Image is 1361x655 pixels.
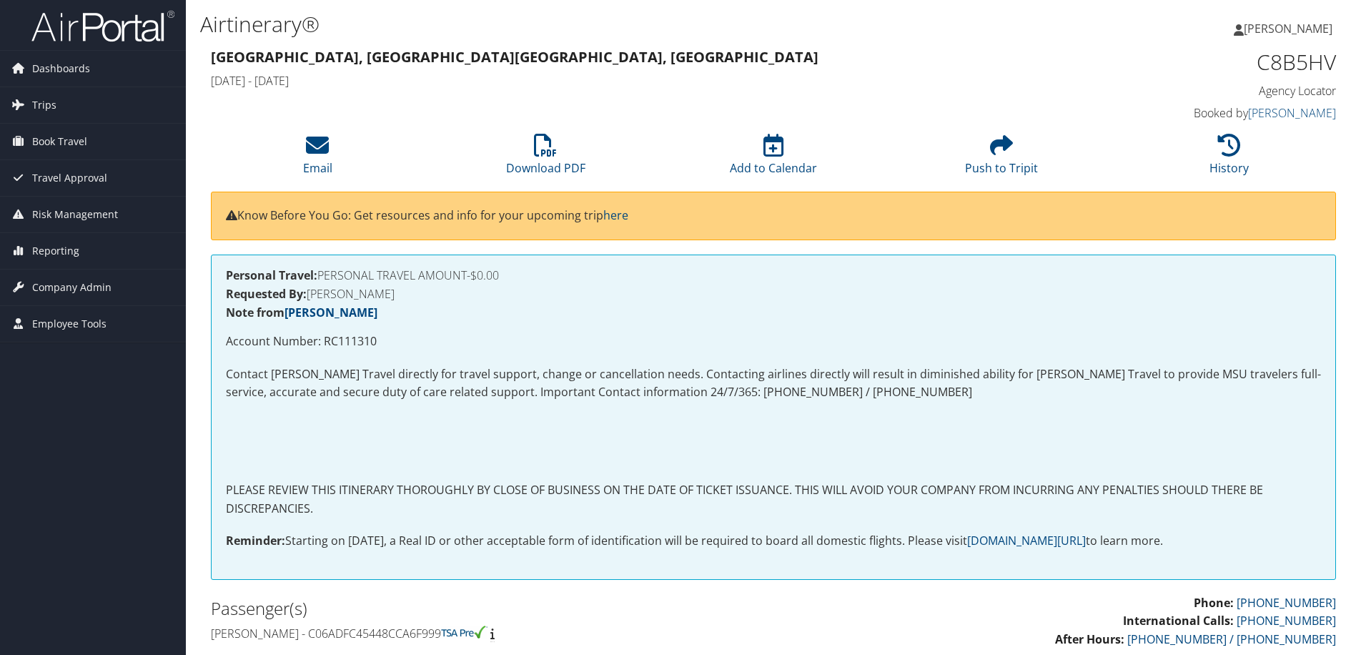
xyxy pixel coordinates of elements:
p: Starting on [DATE], a Real ID or other acceptable form of identification will be required to boar... [226,532,1321,551]
h4: [PERSON_NAME] - C06ADFC45448CCA6F999 [211,626,763,641]
strong: Reminder: [226,533,285,548]
h4: PERSONAL TRAVEL AMOUNT-$0.00 [226,270,1321,281]
img: tsa-precheck.png [441,626,488,639]
a: [DOMAIN_NAME][URL] [967,533,1086,548]
h1: Airtinerary® [200,9,964,39]
a: [PERSON_NAME] [1234,7,1347,50]
a: Add to Calendar [730,142,817,176]
span: Book Travel [32,124,87,159]
a: [PHONE_NUMBER] [1237,613,1336,629]
strong: [GEOGRAPHIC_DATA], [GEOGRAPHIC_DATA] [GEOGRAPHIC_DATA], [GEOGRAPHIC_DATA] [211,47,818,67]
h4: Booked by [1071,105,1336,121]
span: Company Admin [32,270,112,305]
a: Download PDF [506,142,585,176]
h4: [PERSON_NAME] [226,288,1321,300]
span: [PERSON_NAME] [1244,21,1332,36]
a: [PERSON_NAME] [1248,105,1336,121]
a: Push to Tripit [965,142,1038,176]
strong: International Calls: [1123,613,1234,629]
img: airportal-logo.png [31,9,174,43]
p: PLEASE REVIEW THIS ITINERARY THOROUGHLY BY CLOSE OF BUSINESS ON THE DATE OF TICKET ISSUANCE. THIS... [226,481,1321,518]
a: [PHONE_NUMBER] / [PHONE_NUMBER] [1127,631,1336,647]
span: Trips [32,87,56,123]
a: [PHONE_NUMBER] [1237,595,1336,611]
h2: Passenger(s) [211,596,763,621]
span: Risk Management [32,197,118,232]
strong: Phone: [1194,595,1234,611]
h4: Agency Locator [1071,83,1336,99]
p: Contact [PERSON_NAME] Travel directly for travel support, change or cancellation needs. Contactin... [226,365,1321,402]
span: Dashboards [32,51,90,87]
h4: [DATE] - [DATE] [211,73,1049,89]
strong: Note from [226,305,377,320]
strong: Requested By: [226,286,307,302]
span: Reporting [32,233,79,269]
a: Email [303,142,332,176]
h1: C8B5HV [1071,47,1336,77]
p: Account Number: RC111310 [226,333,1321,351]
span: Travel Approval [32,160,107,196]
p: Know Before You Go: Get resources and info for your upcoming trip [226,207,1321,225]
a: History [1209,142,1249,176]
a: [PERSON_NAME] [284,305,377,320]
a: here [603,207,628,223]
strong: Personal Travel: [226,267,317,283]
strong: After Hours: [1055,631,1124,647]
span: Employee Tools [32,306,107,342]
